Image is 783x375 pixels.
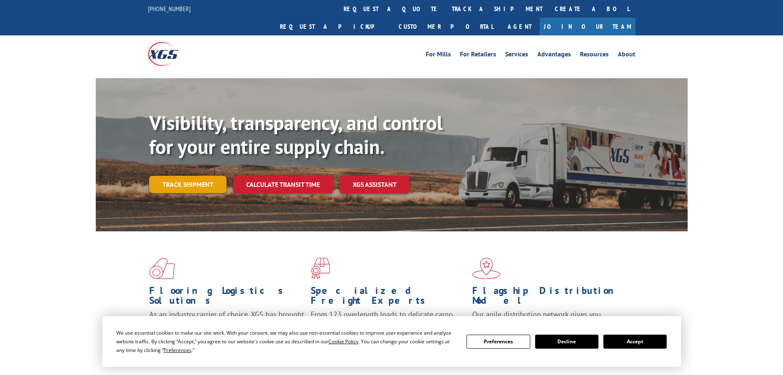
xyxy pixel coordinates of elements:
[164,347,192,354] span: Preferences
[149,310,304,339] span: As an industry carrier of choice, XGS has brought innovation and dedication to flooring logistics...
[537,51,571,60] a: Advantages
[580,51,609,60] a: Resources
[149,258,175,279] img: xgs-icon-total-supply-chain-intelligence-red
[603,335,667,349] button: Accept
[116,328,457,354] div: We use essential cookies to make our site work. With your consent, we may also use non-essential ...
[472,286,628,310] h1: Flagship Distribution Model
[311,286,466,310] h1: Specialized Freight Experts
[505,51,528,60] a: Services
[102,316,681,367] div: Cookie Consent Prompt
[149,286,305,310] h1: Flooring Logistics Solutions
[472,258,501,279] img: xgs-icon-flagship-distribution-model-red
[540,18,635,35] a: Join Our Team
[472,310,624,329] span: Our agile distribution network gives you nationwide inventory management on demand.
[340,176,410,193] a: XGS ASSISTANT
[460,51,496,60] a: For Retailers
[274,18,393,35] a: Request a pickup
[328,338,358,345] span: Cookie Policy
[499,18,540,35] a: Agent
[467,335,530,349] button: Preferences
[233,176,333,193] a: Calculate transit time
[149,176,226,193] a: Track shipment
[393,18,499,35] a: Customer Portal
[311,310,466,346] p: From 123 overlength loads to delicate cargo, our experienced staff knows the best way to move you...
[618,51,635,60] a: About
[149,110,443,159] b: Visibility, transparency, and control for your entire supply chain.
[426,51,451,60] a: For Mills
[148,5,191,13] a: [PHONE_NUMBER]
[535,335,598,349] button: Decline
[311,258,330,279] img: xgs-icon-focused-on-flooring-red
